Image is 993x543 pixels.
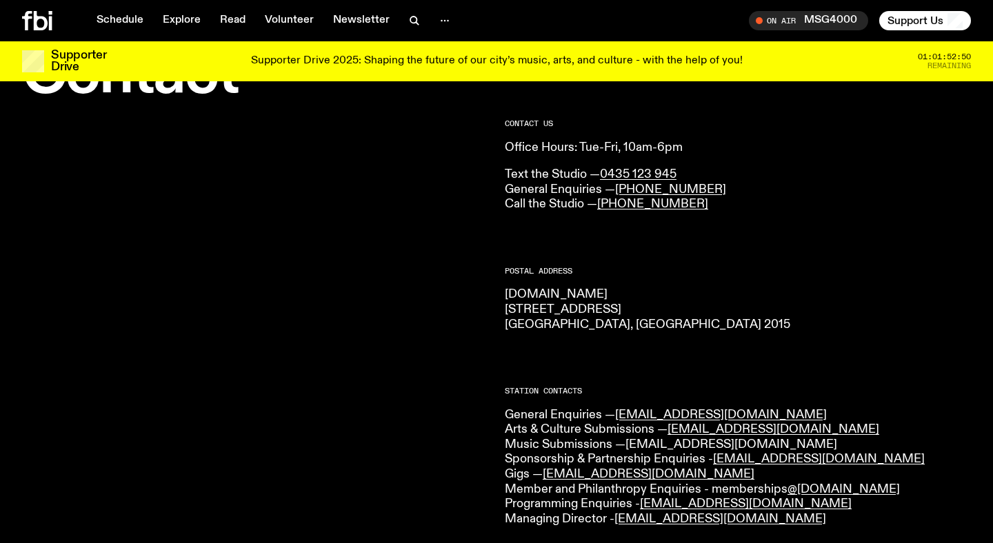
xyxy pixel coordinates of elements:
[51,50,106,73] h3: Supporter Drive
[640,498,852,510] a: [EMAIL_ADDRESS][DOMAIN_NAME]
[505,287,971,332] p: [DOMAIN_NAME] [STREET_ADDRESS] [GEOGRAPHIC_DATA], [GEOGRAPHIC_DATA] 2015
[505,408,971,527] p: General Enquiries — Arts & Culture Submissions — Music Submissions — Sponsorship & Partnership En...
[505,167,971,212] p: Text the Studio — General Enquiries — Call the Studio —
[788,483,900,495] a: @[DOMAIN_NAME]
[625,438,837,451] a: [EMAIL_ADDRESS][DOMAIN_NAME]
[505,387,971,395] h2: Station Contacts
[600,168,676,181] a: 0435 123 945
[505,267,971,275] h2: Postal Address
[597,198,708,210] a: [PHONE_NUMBER]
[325,11,398,30] a: Newsletter
[887,14,943,27] span: Support Us
[88,11,152,30] a: Schedule
[22,48,488,103] h1: Contact
[615,409,827,421] a: [EMAIL_ADDRESS][DOMAIN_NAME]
[918,53,971,61] span: 01:01:52:50
[257,11,322,30] a: Volunteer
[749,11,868,30] button: On AirMSG4000
[615,183,726,196] a: [PHONE_NUMBER]
[927,62,971,70] span: Remaining
[154,11,209,30] a: Explore
[713,453,925,465] a: [EMAIL_ADDRESS][DOMAIN_NAME]
[505,141,971,156] p: Office Hours: Tue-Fri, 10am-6pm
[614,513,826,525] a: [EMAIL_ADDRESS][DOMAIN_NAME]
[505,120,971,127] h2: CONTACT US
[668,423,879,436] a: [EMAIL_ADDRESS][DOMAIN_NAME]
[543,468,754,480] a: [EMAIL_ADDRESS][DOMAIN_NAME]
[251,55,743,68] p: Supporter Drive 2025: Shaping the future of our city’s music, arts, and culture - with the help o...
[212,11,254,30] a: Read
[879,11,971,30] button: Support Us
